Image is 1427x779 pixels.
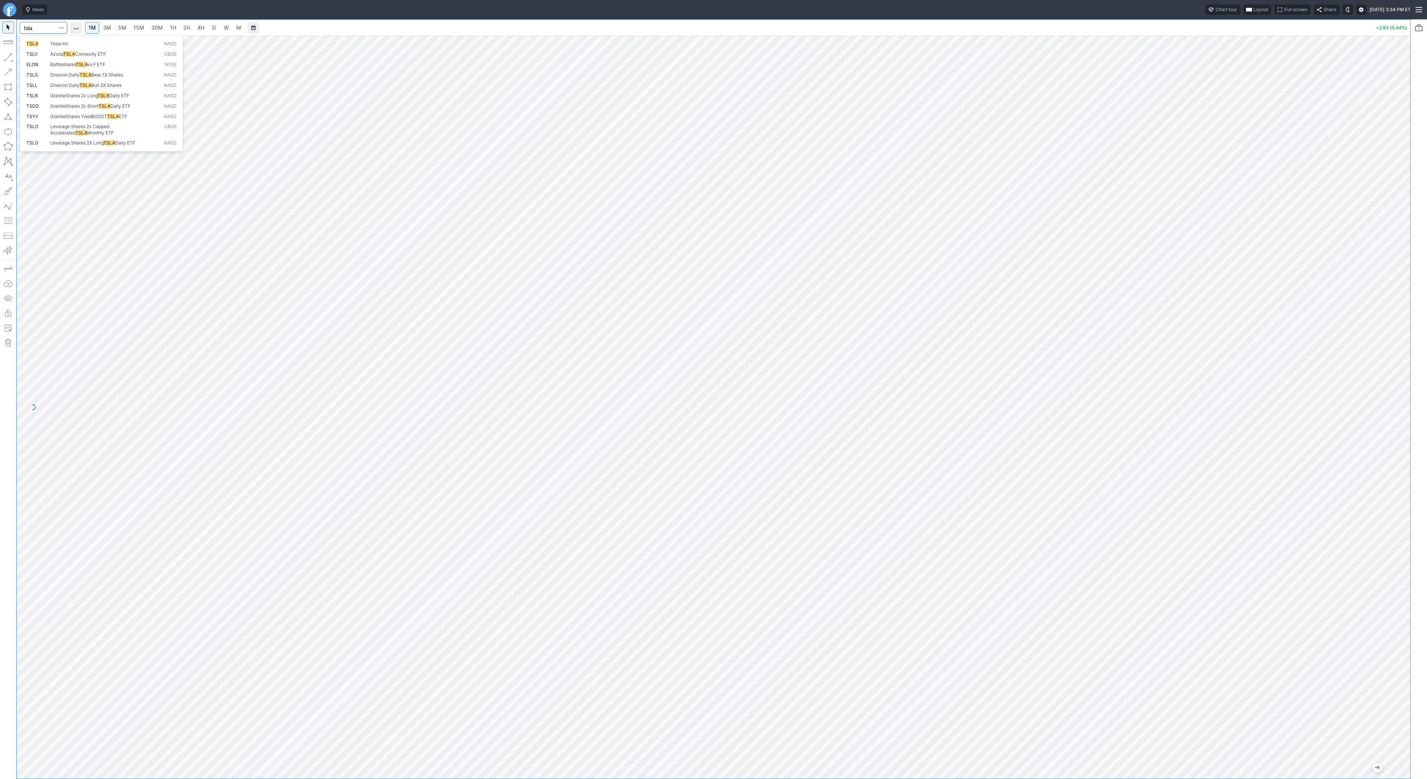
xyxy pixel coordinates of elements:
span: Bull 2X Shares [91,82,122,88]
span: Leverage Shares 2x Capped Accelerated [50,124,109,136]
button: Polygon [2,140,14,152]
button: Lock drawings [2,307,14,319]
span: TSLA [97,93,109,98]
button: Brush [2,185,14,197]
span: TSLA [80,72,91,78]
span: 1M [88,25,96,31]
span: Direxion Daily [50,82,80,88]
span: Chart tour [1216,6,1237,13]
button: Measure [2,36,14,48]
a: 30M [148,22,166,34]
span: 15M [133,25,144,31]
a: Finviz.com [3,3,16,16]
button: Range [247,22,259,34]
button: Arrow [2,66,14,78]
span: ETF [119,114,127,119]
input: Search [20,22,67,34]
span: TSDD [26,103,39,109]
span: Bear 1X Shares [91,72,123,78]
span: TSLO [26,124,38,129]
span: Daily ETF [115,140,135,146]
button: Rotated rectangle [2,96,14,108]
span: 4H [197,25,204,31]
button: Ideas [22,4,47,15]
button: Layout [1243,4,1271,15]
span: TSLA [26,41,38,46]
button: Share [1314,4,1340,15]
span: CBOE [164,124,177,136]
a: W [220,22,232,34]
span: 2H [183,25,190,31]
span: Azoria [50,51,63,57]
button: Remove all drawings [2,337,14,349]
button: Jump to the most recent bar [1372,762,1382,773]
span: W [224,25,229,31]
span: NYSE [165,62,177,68]
a: 15M [130,22,148,34]
span: TSLA [107,114,119,119]
button: Anchored VWAP [2,244,14,256]
button: Fibonacci retracements [2,215,14,227]
span: Ideas [32,6,44,13]
span: NASD [164,72,177,78]
span: TSLL [26,82,38,88]
button: Toggle dark mode [1343,4,1353,15]
span: ELON [26,62,38,67]
span: 1H [170,25,176,31]
span: Daily ETF [109,93,129,98]
button: Triangle [2,111,14,123]
button: Rectangle [2,81,14,93]
span: Convexity ETF [75,51,106,57]
button: Full screen [1274,4,1311,15]
button: Search [56,22,67,34]
p: +2.93 (0.44%) [1376,26,1407,30]
button: Hide drawings [2,292,14,304]
div: Search [20,35,183,152]
a: M [233,22,245,34]
span: TSLA [76,62,87,67]
span: Full screen [1284,6,1307,13]
button: Portfolio watchlist [1413,22,1425,34]
button: Drawings autosave: Off [2,277,14,289]
span: NASD [164,103,177,110]
button: Settings [1356,4,1366,15]
span: 30M [151,25,163,31]
span: GraniteShares YieldBOOST [50,114,107,119]
span: Layout [1253,6,1268,13]
span: NASD [164,41,177,47]
span: TSLA [80,82,91,88]
button: Chart tour [1206,4,1240,15]
a: 4H [194,22,208,34]
button: Text [2,170,14,182]
span: CBOE [164,51,177,58]
a: 5M [115,22,130,34]
span: 5M [118,25,126,31]
span: NASD [164,93,177,99]
span: TSLA [63,51,75,57]
button: Position [2,230,14,241]
span: D [212,25,216,31]
span: Battleshares [50,62,76,67]
span: NASD [164,140,177,146]
span: Leverage Shares 2X Long [50,140,103,146]
a: 3M [100,22,114,34]
span: TSLS [26,72,38,78]
a: 2H [180,22,194,34]
span: [DATE] 3:34 PM ET [1369,6,1411,13]
span: TSLG [26,140,38,146]
span: TSLA [103,140,115,146]
button: Add note [2,322,14,334]
button: Elliott waves [2,200,14,212]
span: Tesla Inc [50,41,69,46]
span: 3M [103,25,111,31]
span: TSLA [98,103,110,109]
button: Mouse [2,22,14,33]
span: NASD [164,114,177,120]
span: NASD [164,82,177,89]
span: Share [1324,6,1336,13]
span: GraniteShares 2x Short [50,103,98,109]
span: TSLA [75,130,87,136]
a: 1H [166,22,179,34]
span: TSLR [26,93,38,98]
a: 1M [85,22,99,34]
